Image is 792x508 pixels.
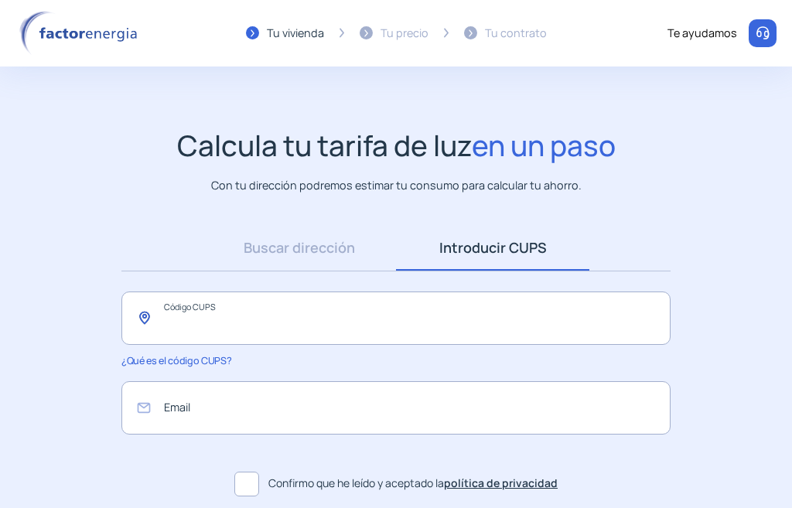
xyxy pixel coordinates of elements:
[472,126,616,165] span: en un paso
[267,24,324,42] div: Tu vivienda
[211,177,582,194] p: Con tu dirección podremos estimar tu consumo para calcular tu ahorro.
[381,24,428,42] div: Tu precio
[444,476,558,490] a: política de privacidad
[396,225,589,271] a: Introducir CUPS
[203,225,396,271] a: Buscar dirección
[121,354,231,367] span: ¿Qué es el código CUPS?
[268,475,558,492] span: Confirmo que he leído y aceptado la
[485,24,547,42] div: Tu contrato
[755,26,770,41] img: llamar
[177,128,616,162] h1: Calcula tu tarifa de luz
[15,11,147,56] img: logo factor
[667,24,737,42] div: Te ayudamos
